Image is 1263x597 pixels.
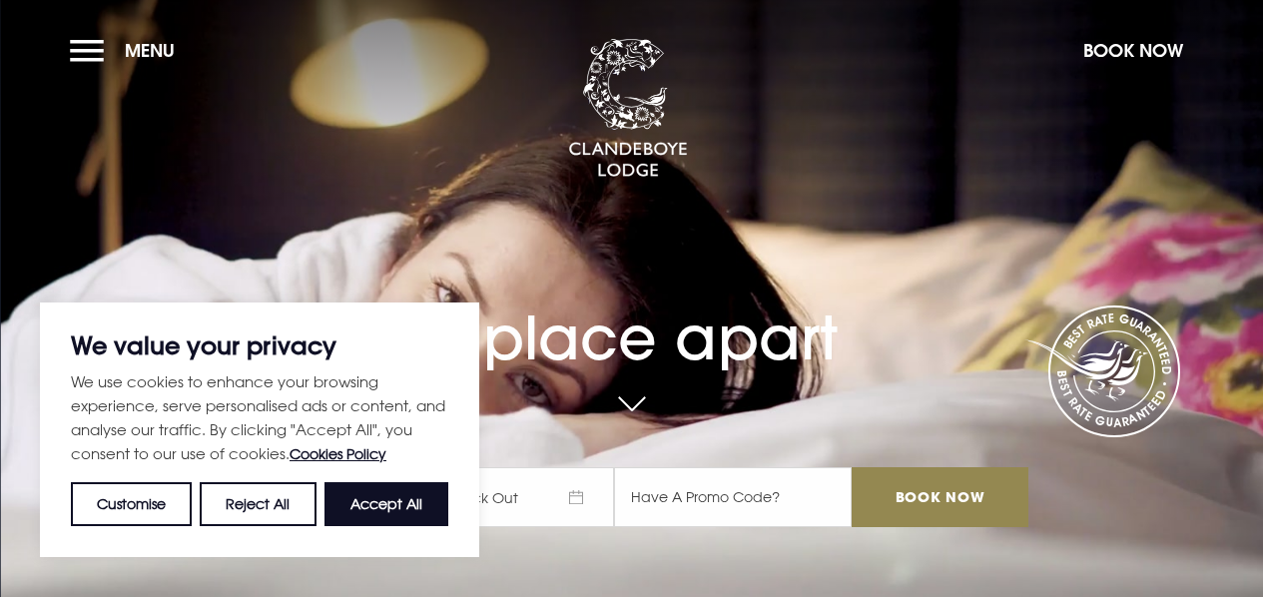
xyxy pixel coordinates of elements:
[40,302,479,557] div: We value your privacy
[1073,29,1193,72] button: Book Now
[290,445,386,462] a: Cookies Policy
[852,467,1027,527] input: Book Now
[70,29,185,72] button: Menu
[200,482,316,526] button: Reject All
[424,467,614,527] span: Check Out
[568,39,688,179] img: Clandeboye Lodge
[71,482,192,526] button: Customise
[324,482,448,526] button: Accept All
[71,333,448,357] p: We value your privacy
[125,39,175,62] span: Menu
[71,369,448,466] p: We use cookies to enhance your browsing experience, serve personalised ads or content, and analys...
[614,467,852,527] input: Have A Promo Code?
[235,266,1027,373] h1: A place apart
